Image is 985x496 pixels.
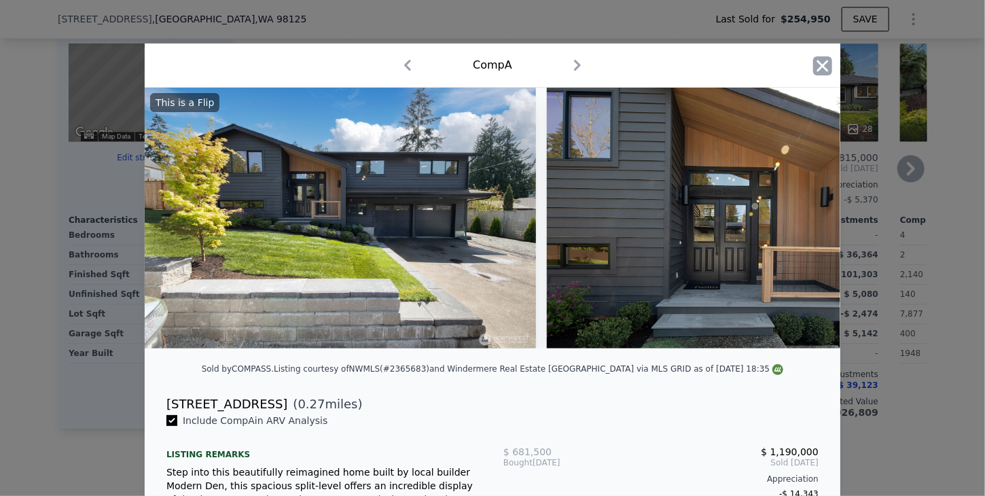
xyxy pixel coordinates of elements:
[503,446,552,457] span: $ 681,500
[177,415,333,426] span: Include Comp A in ARV Analysis
[547,88,938,349] img: Property Img
[761,446,819,457] span: $ 1,190,000
[503,474,819,484] div: Appreciation
[298,397,325,411] span: 0.27
[166,395,287,414] div: [STREET_ADDRESS]
[166,438,482,460] div: Listing remarks
[202,364,274,374] div: Sold by COMPASS .
[473,57,512,73] div: Comp A
[287,395,362,414] span: ( miles)
[145,88,536,349] img: Property Img
[150,93,219,112] div: This is a Flip
[503,457,609,468] div: [DATE]
[772,364,783,375] img: NWMLS Logo
[609,457,819,468] span: Sold [DATE]
[503,457,533,468] span: Bought
[274,364,783,374] div: Listing courtesy of NWMLS (#2365683) and Windermere Real Estate [GEOGRAPHIC_DATA] via MLS GRID as...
